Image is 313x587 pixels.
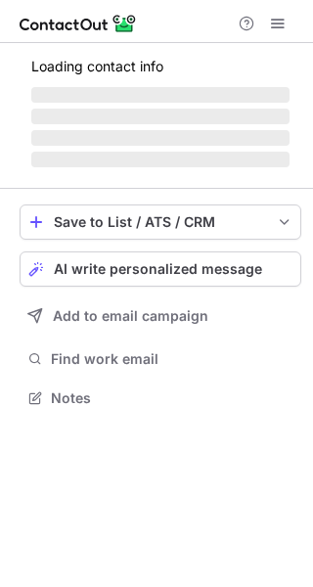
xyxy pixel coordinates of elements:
span: ‌ [31,109,290,124]
button: Add to email campaign [20,298,301,334]
span: Find work email [51,350,293,368]
button: Find work email [20,345,301,373]
span: ‌ [31,130,290,146]
span: Notes [51,389,293,407]
div: Save to List / ATS / CRM [54,214,267,230]
button: save-profile-one-click [20,204,301,240]
span: ‌ [31,152,290,167]
span: AI write personalized message [54,261,262,277]
button: AI write personalized message [20,251,301,287]
button: Notes [20,384,301,412]
img: ContactOut v5.3.10 [20,12,137,35]
span: ‌ [31,87,290,103]
span: Add to email campaign [53,308,208,324]
p: Loading contact info [31,59,290,74]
